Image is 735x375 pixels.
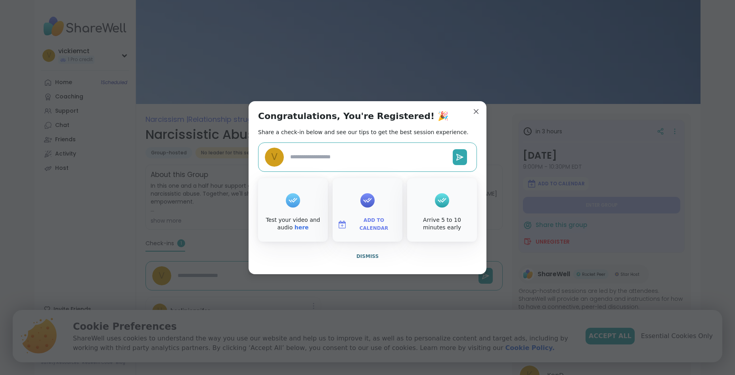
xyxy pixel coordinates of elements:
h2: Share a check-in below and see our tips to get the best session experience. [258,128,469,136]
span: Add to Calendar [350,217,398,232]
span: Dismiss [356,254,379,259]
a: here [295,224,309,231]
button: Dismiss [258,248,477,265]
div: Arrive 5 to 10 minutes early [409,216,475,232]
div: Test your video and audio [260,216,326,232]
button: Add to Calendar [334,216,401,233]
span: v [271,150,278,164]
h1: Congratulations, You're Registered! 🎉 [258,111,448,122]
img: ShareWell Logomark [337,220,347,229]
